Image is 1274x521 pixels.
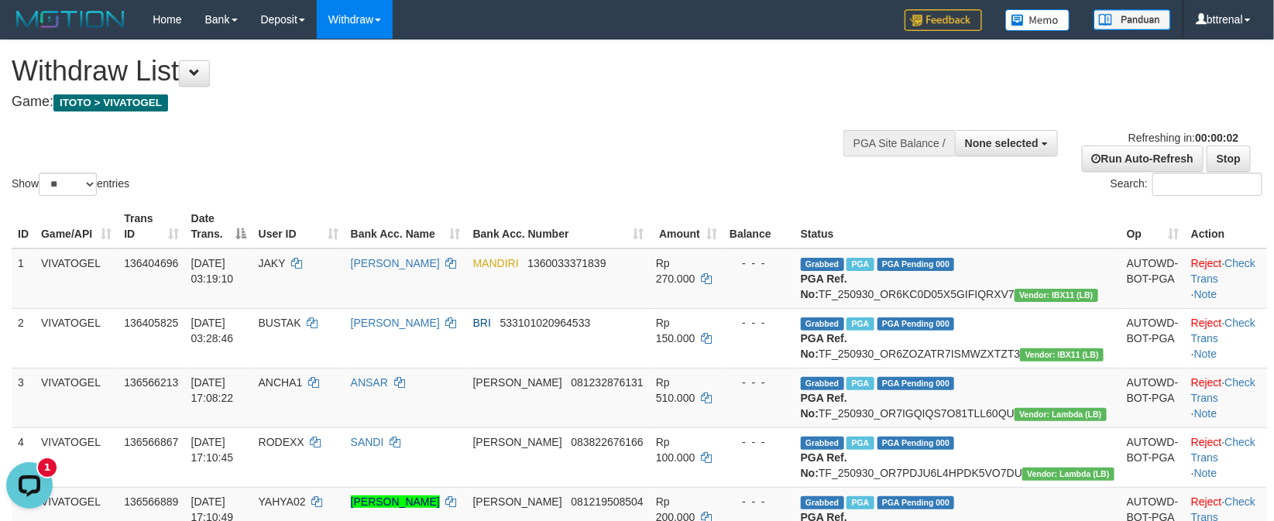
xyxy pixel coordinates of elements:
a: Note [1194,467,1217,479]
div: - - - [730,255,788,271]
span: [PERSON_NAME] [473,376,562,389]
td: TF_250930_OR7PDJU6L4HPDK5VO7DU [795,427,1121,487]
a: [PERSON_NAME] [351,495,440,508]
button: Open LiveChat chat widget [6,6,53,53]
span: Copy 1360033371839 to clipboard [527,257,606,269]
td: TF_250930_OR6KC0D05X5GIFIQRXV7 [795,249,1121,309]
span: Grabbed [801,437,844,450]
span: YAHYA02 [259,495,306,508]
td: VIVATOGEL [35,308,118,368]
span: Marked by bttrenal [846,258,874,271]
th: Game/API: activate to sort column ascending [35,204,118,249]
span: Rp 150.000 [656,317,695,344]
td: · · [1185,427,1267,487]
td: TF_250930_OR7IGQIQS7O81TLL60QU [795,368,1121,427]
span: Rp 100.000 [656,436,695,464]
span: BUSTAK [259,317,301,329]
a: [PERSON_NAME] [351,317,440,329]
b: PGA Ref. No: [801,392,847,420]
select: Showentries [39,173,97,196]
button: None selected [955,130,1058,156]
span: Marked by bttrenal [846,317,874,331]
span: Vendor URL: https://dashboard.q2checkout.com/secure [1015,408,1107,421]
td: AUTOWD-BOT-PGA [1121,427,1185,487]
span: 136405825 [124,317,178,329]
a: Check Trans [1191,436,1255,464]
span: Grabbed [801,258,844,271]
span: PGA Pending [877,317,955,331]
td: VIVATOGEL [35,249,118,309]
div: PGA Site Balance / [843,130,955,156]
th: Op: activate to sort column ascending [1121,204,1185,249]
span: BRI [473,317,491,329]
input: Search: [1152,173,1262,196]
td: AUTOWD-BOT-PGA [1121,308,1185,368]
b: PGA Ref. No: [801,332,847,360]
span: Vendor URL: https://dashboard.q2checkout.com/secure [1022,468,1114,481]
h1: Withdraw List [12,56,834,87]
th: Action [1185,204,1267,249]
th: Bank Acc. Number: activate to sort column ascending [467,204,650,249]
a: ANSAR [351,376,388,389]
th: Bank Acc. Name: activate to sort column ascending [345,204,467,249]
span: [DATE] 17:10:45 [191,436,234,464]
span: 136566867 [124,436,178,448]
td: 1 [12,249,35,309]
span: [PERSON_NAME] [473,495,562,508]
span: Rp 510.000 [656,376,695,404]
span: Copy 083822676166 to clipboard [571,436,643,448]
a: [PERSON_NAME] [351,257,440,269]
a: Reject [1191,495,1222,508]
span: Grabbed [801,377,844,390]
a: Reject [1191,376,1222,389]
th: Status [795,204,1121,249]
th: Amount: activate to sort column ascending [650,204,723,249]
img: panduan.png [1094,9,1171,30]
span: PGA Pending [877,258,955,271]
label: Search: [1111,173,1262,196]
span: Copy 081232876131 to clipboard [571,376,643,389]
span: [DATE] 03:19:10 [191,257,234,285]
a: Reject [1191,436,1222,448]
span: [PERSON_NAME] [473,436,562,448]
span: Rp 270.000 [656,257,695,285]
span: 136566213 [124,376,178,389]
td: VIVATOGEL [35,427,118,487]
span: PGA Pending [877,437,955,450]
span: MANDIRI [473,257,519,269]
div: - - - [730,375,788,390]
td: 3 [12,368,35,427]
div: - - - [730,494,788,509]
a: Reject [1191,257,1222,269]
td: · · [1185,368,1267,427]
th: Balance [723,204,795,249]
span: Copy 533101020964533 to clipboard [500,317,591,329]
a: Note [1194,407,1217,420]
span: Copy 081219508504 to clipboard [571,495,643,508]
td: 4 [12,427,35,487]
a: SANDI [351,436,384,448]
span: 136566889 [124,495,178,508]
span: Refreshing in: [1128,132,1238,144]
span: ITOTO > VIVATOGEL [53,94,168,111]
a: Check Trans [1191,376,1255,404]
img: Button%20Memo.svg [1005,9,1070,31]
td: TF_250930_OR6ZOZATR7ISMWZXTZT3 [795,308,1121,368]
span: RODEXX [259,436,304,448]
td: · · [1185,308,1267,368]
th: ID [12,204,35,249]
span: Grabbed [801,496,844,509]
span: Grabbed [801,317,844,331]
span: [DATE] 03:28:46 [191,317,234,344]
strong: 00:00:02 [1195,132,1238,144]
a: Check Trans [1191,317,1255,344]
span: Marked by bttwdluis [846,437,874,450]
label: Show entries [12,173,129,196]
a: Note [1194,288,1217,300]
div: - - - [730,315,788,331]
a: Note [1194,348,1217,360]
td: AUTOWD-BOT-PGA [1121,249,1185,309]
span: Vendor URL: https://dashboard.q2checkout.com/secure [1020,348,1104,362]
span: None selected [965,137,1039,149]
span: Vendor URL: https://dashboard.q2checkout.com/secure [1015,289,1098,302]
